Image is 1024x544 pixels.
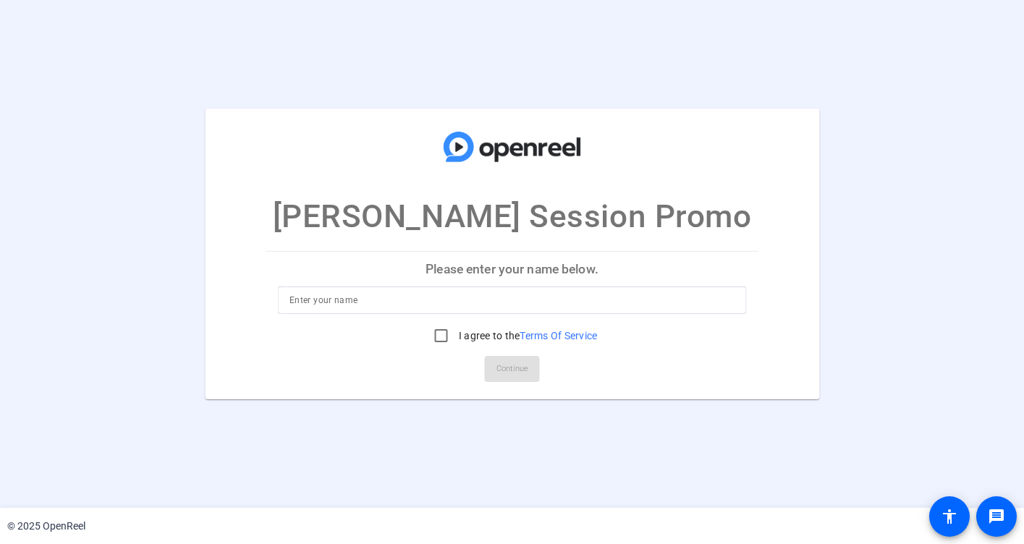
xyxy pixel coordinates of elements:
p: [PERSON_NAME] Session Promo [273,192,752,240]
label: I agree to the [456,328,598,343]
input: Enter your name [289,292,735,309]
mat-icon: message [988,508,1005,525]
div: © 2025 OpenReel [7,519,85,534]
mat-icon: accessibility [941,508,958,525]
img: company-logo [440,123,585,171]
a: Terms Of Service [520,330,597,341]
p: Please enter your name below. [266,252,758,286]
